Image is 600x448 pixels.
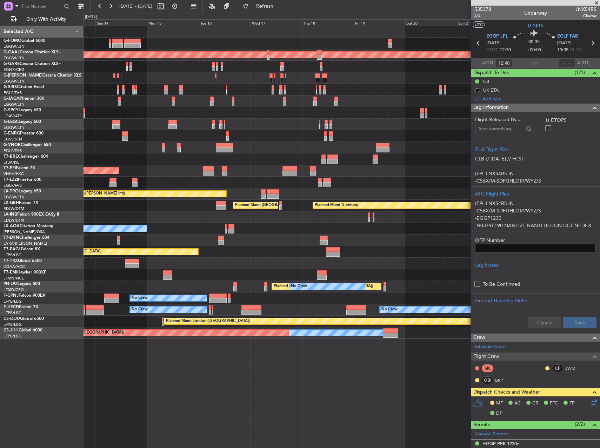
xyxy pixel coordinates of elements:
[473,21,485,28] button: UTC
[575,6,596,13] span: LNX54RS
[8,14,76,25] button: Only With Activity
[4,73,42,78] span: G-[PERSON_NAME]
[475,200,596,207] p: (FPL-LNX54RS-IN
[4,270,17,275] span: T7-EMI
[251,19,302,26] div: Wed 17
[570,47,581,54] span: ELDT
[4,166,35,170] a: T7-FFIFalcon 7X
[4,108,19,112] span: G-SPCY
[4,137,22,142] a: EGSS/STN
[475,222,596,237] p: -N0379F190 NANTI2T NANTI L8 HON DCT NEDEX L151 KIDLI N859 CPT CPT1V
[495,365,511,371] div: - -
[4,166,16,170] span: T7-FFI
[381,304,398,315] div: No Crew
[4,62,20,66] span: G-GARE
[474,343,505,350] a: Schedule Crew
[475,146,596,153] div: Trial Flight Plan
[473,104,509,112] span: Leg Information
[4,85,17,89] span: G-SIRS
[495,377,511,383] a: BRP
[557,33,578,40] span: EGLF FAB
[457,19,508,26] div: Sun 21
[4,305,38,309] a: F-HECDFalcon 7X
[577,60,589,67] span: ALDT
[4,189,41,193] a: LX-TROLegacy 650
[85,14,97,20] div: [DATE]
[119,3,152,9] span: [DATE] - [DATE]
[4,229,45,235] a: [PERSON_NAME]/QSA
[483,441,519,447] div: EGGP PPR 1230z
[4,189,19,193] span: LX-TRO
[291,281,307,292] div: No Crew
[473,421,490,429] span: Permits
[475,177,596,185] p: -C56X/M-SDFGHLORVWYZ/S
[199,19,251,26] div: Tue 16
[486,33,508,40] span: EGGP LPL
[4,328,42,332] a: CS-JHHGlobal 6000
[575,13,596,19] span: Charter
[4,317,44,321] a: CS-DOUGlobal 6500
[166,316,250,327] div: Planned Maint London ([GEOGRAPHIC_DATA])
[4,113,22,119] a: LGAV/ATH
[475,170,596,177] p: (FPL-LNX54RS-IN
[274,281,373,292] div: Planned [GEOGRAPHIC_DATA] ([GEOGRAPHIC_DATA])
[4,247,21,251] span: T7-EAGL
[550,400,558,407] span: FFC
[4,178,41,182] a: T7-LZZIPraetor 600
[4,143,21,147] span: G-VNOR
[475,190,596,198] div: ATC Flight Plan
[4,259,42,263] a: T7-TRXGlobal 6500
[475,207,596,215] p: -C56X/M-SDFGHLORVWYZ/S
[95,19,147,26] div: Sun 14
[514,400,521,407] span: AC
[496,410,502,417] span: DP
[315,200,359,211] div: Planned Maint Nurnberg
[483,78,489,84] div: CB
[475,155,596,163] p: CLB // [DATE] // FCST
[4,294,45,298] a: F-GPNJFalcon 900EX
[4,282,40,286] a: 9H-LPZLegacy 500
[235,200,346,211] div: Planned Maint [GEOGRAPHIC_DATA] ([GEOGRAPHIC_DATA])
[473,69,509,77] span: Dispatch To-Dos
[4,212,17,217] span: LX-INB
[4,171,24,177] a: VHHH/HKG
[4,317,20,321] span: CS-DOU
[482,96,596,102] div: Add new
[4,247,40,251] a: T7-EAGLFalcon 8X
[4,44,25,49] a: EGGW/LTN
[4,148,22,153] a: EGLF/FAB
[569,400,575,407] span: FP
[474,13,491,19] span: 4/4
[475,297,596,304] div: Ground Handling Notes
[4,125,25,130] a: EGGW/LTN
[495,59,512,67] input: --:--
[4,90,22,95] a: EGLF/FAB
[483,87,499,93] div: UK ETA
[575,421,585,428] span: (2/2)
[4,55,25,61] a: EGGW/LTN
[4,328,19,332] span: CS-JHH
[4,252,22,258] a: LFPB/LBG
[475,262,596,269] div: Leg Notes
[4,131,20,136] span: G-ENRG
[354,19,405,26] div: Fri 19
[474,431,508,438] a: Manage Permits
[552,364,564,372] div: CP
[4,287,24,292] a: LFMD/CEQ
[4,299,22,304] a: LFPB/LBG
[4,154,48,159] a: T7-BREChallenger 604
[4,143,51,147] a: G-VNORChallenger 650
[4,50,20,54] span: G-GAAL
[4,39,45,43] a: G-FOMOGlobal 6000
[4,195,25,200] a: EGGW/LTN
[4,79,25,84] a: EGGW/LTN
[240,1,282,12] button: Refresh
[483,281,520,288] label: To Be Confirmed
[4,108,41,112] a: G-SPCYLegacy 650
[4,270,46,275] a: T7-EMIHawker 900XP
[473,388,540,396] span: Dispatch Checks and Weather
[475,215,596,222] p: -EGGP1230
[4,67,25,72] a: EGNR/CEG
[4,334,22,339] a: LFPB/LBG
[4,154,18,159] span: T7-BRE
